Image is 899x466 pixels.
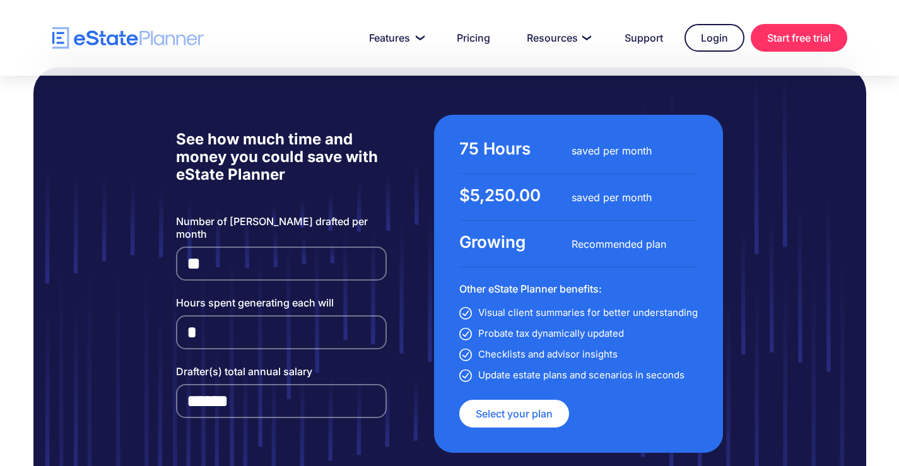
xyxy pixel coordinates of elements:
a: Resources [512,25,603,50]
li: Visual client summaries for better understanding [459,304,698,322]
li: Checklists and advisor insights [459,346,698,363]
li: Probate tax dynamically updated [459,325,698,342]
a: Login [685,24,744,52]
label: Hours spent generating each will [176,296,387,309]
a: Features [354,25,435,50]
div: Growing [459,233,572,251]
div: 75 Hours [459,140,572,158]
li: Update estate plans and scenarios in seconds [459,366,698,384]
a: home [52,27,204,49]
div: saved per month [572,142,684,160]
a: Support [609,25,678,50]
label: Number of [PERSON_NAME] drafted per month [176,215,387,240]
h6: Other eState Planner benefits: [459,280,698,298]
a: Select your plan [459,400,569,428]
label: Drafter(s) total annual salary [176,365,387,378]
div: $5,250.00 [459,187,572,204]
a: Start free trial [751,24,847,52]
div: Recommended plan [572,235,684,253]
div: saved per month [572,189,684,206]
h5: See how much time and money you could save with eState Planner [176,131,387,183]
form: Email Form [176,215,387,418]
a: Pricing [442,25,505,50]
